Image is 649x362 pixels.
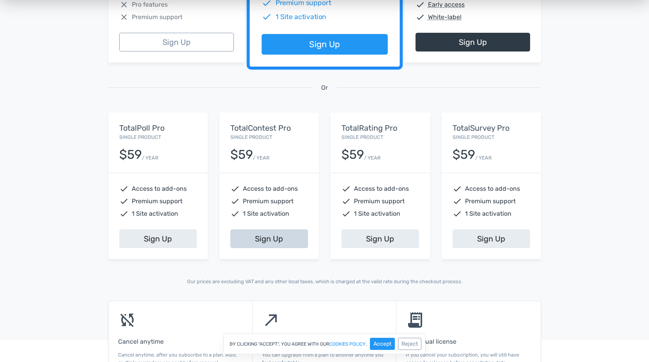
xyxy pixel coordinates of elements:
[341,124,419,132] h5: TotalRating Pro
[119,148,142,161] div: $59
[398,338,421,350] button: Reject
[275,12,326,22] span: 1 Site activation
[118,311,137,329] span: sync_disabled
[108,278,541,285] p: Our prices are excluding VAT and any other local taxes, which is charged at the valid rate during...
[132,209,178,218] span: 1 Site activation
[428,12,462,22] abbr: White-label
[341,197,351,206] span: check
[262,12,272,22] span: check
[354,197,405,206] span: Premium support
[119,12,129,22] span: close
[119,33,234,51] a: Sign Up
[341,184,351,193] span: check
[370,338,395,350] button: Accept
[465,209,511,218] span: 1 Site activation
[230,229,308,248] a: Sign Up
[465,197,516,206] span: Premium support
[119,184,129,193] span: check
[453,229,530,248] a: Sign Up
[416,33,530,51] a: Sign Up
[230,197,240,206] span: check
[119,229,197,248] a: Sign Up
[230,134,272,140] small: Single Product
[416,12,425,22] span: check
[453,148,475,161] div: $59
[453,209,462,218] span: check
[142,154,158,161] small: / YEAR
[132,184,187,193] span: Access to add-ons
[253,154,269,161] small: / YEAR
[262,34,387,55] a: Sign Up
[465,184,520,193] span: Access to add-ons
[243,197,294,206] span: Premium support
[341,209,351,218] span: check
[243,209,289,218] span: 1 Site activation
[119,134,161,140] small: Single Product
[354,184,409,193] span: Access to add-ons
[453,197,462,206] span: check
[406,311,424,329] span: receipt_long
[243,184,298,193] span: Access to add-ons
[321,83,328,92] span: Or
[453,124,530,132] h5: TotalSurvey Pro
[453,184,462,193] span: check
[230,184,240,193] span: check
[341,148,364,161] div: $59
[364,154,380,161] small: / YEAR
[132,197,182,206] span: Premium support
[119,197,129,206] span: check
[354,209,400,218] span: 1 Site activation
[475,154,492,161] small: / YEAR
[230,148,253,161] div: $59
[341,134,383,140] small: Single Product
[262,311,281,329] span: north_east
[230,209,240,218] span: check
[119,124,197,132] h5: TotalPoll Pro
[223,334,426,354] div: By clicking "Accept", you agree with our .
[329,342,366,346] a: cookies policy
[230,124,308,132] h5: TotalContest Pro
[341,229,419,248] a: Sign Up
[132,12,182,22] span: Premium support
[453,134,494,140] small: Single Product
[119,209,129,218] span: check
